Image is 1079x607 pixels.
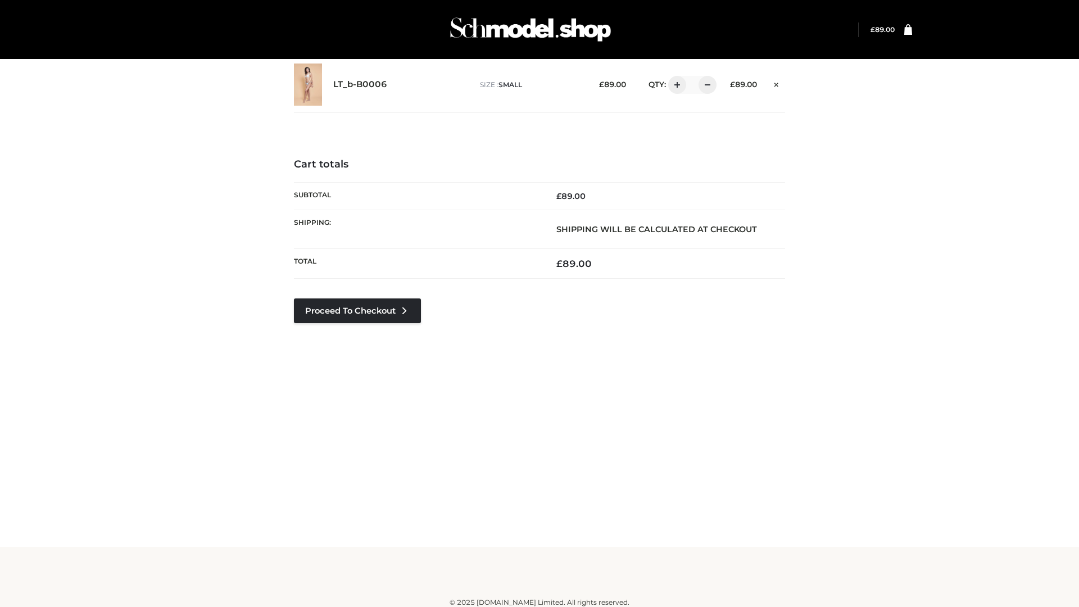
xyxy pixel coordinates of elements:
[871,25,875,34] span: £
[498,80,522,89] span: SMALL
[333,79,387,90] a: LT_b-B0006
[294,249,539,279] th: Total
[556,224,757,234] strong: Shipping will be calculated at checkout
[599,80,626,89] bdi: 89.00
[556,258,592,269] bdi: 89.00
[730,80,757,89] bdi: 89.00
[637,76,713,94] div: QTY:
[768,76,785,90] a: Remove this item
[294,298,421,323] a: Proceed to Checkout
[871,25,895,34] bdi: 89.00
[446,7,615,52] img: Schmodel Admin 964
[599,80,604,89] span: £
[480,80,582,90] p: size :
[294,210,539,248] th: Shipping:
[556,191,586,201] bdi: 89.00
[294,64,322,106] img: LT_b-B0006 - SMALL
[556,191,561,201] span: £
[294,158,785,171] h4: Cart totals
[294,182,539,210] th: Subtotal
[556,258,563,269] span: £
[871,25,895,34] a: £89.00
[730,80,735,89] span: £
